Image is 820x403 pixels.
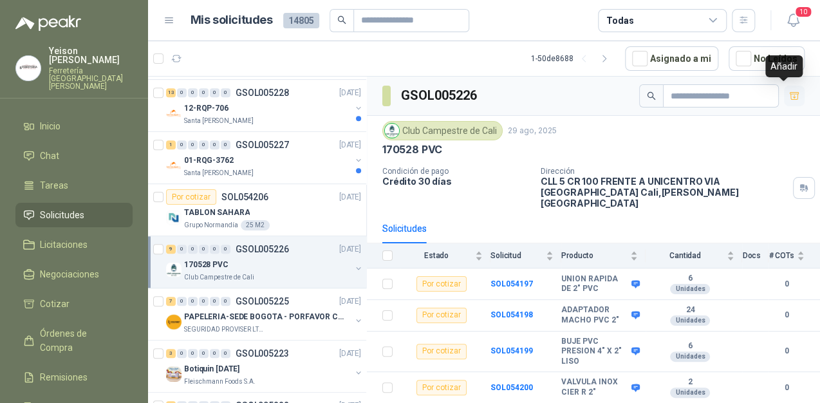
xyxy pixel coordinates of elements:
[15,173,133,198] a: Tareas
[416,380,467,395] div: Por cotizar
[382,143,442,156] p: 170528 PVC
[541,176,788,209] p: CLL 5 CR 100 FRENTE A UNICENTRO VIA [GEOGRAPHIC_DATA] Cali , [PERSON_NAME][GEOGRAPHIC_DATA]
[646,274,734,284] b: 6
[166,314,182,330] img: Company Logo
[339,348,361,360] p: [DATE]
[199,297,209,306] div: 0
[210,88,219,97] div: 0
[15,114,133,138] a: Inicio
[769,243,820,268] th: # COTs
[794,6,812,18] span: 10
[40,297,70,311] span: Cotizar
[221,349,230,358] div: 0
[729,46,805,71] button: No Leídos
[210,140,219,149] div: 0
[166,140,176,149] div: 1
[166,262,182,277] img: Company Logo
[166,210,182,225] img: Company Logo
[15,262,133,286] a: Negociaciones
[184,272,254,283] p: Club Campestre de Cali
[339,295,361,308] p: [DATE]
[221,88,230,97] div: 0
[625,46,718,71] button: Asignado a mi
[236,88,289,97] p: GSOL005228
[188,245,198,254] div: 0
[490,346,533,355] a: SOL054199
[15,15,81,31] img: Logo peakr
[339,139,361,151] p: [DATE]
[769,251,794,260] span: # COTs
[769,309,805,321] b: 0
[210,245,219,254] div: 0
[670,284,710,294] div: Unidades
[166,294,364,335] a: 7 0 0 0 0 0 GSOL005225[DATE] Company LogoPAPELERIA-SEDE BOGOTA - PORFAVOR CTZ COMPLETOSEGURIDAD P...
[188,88,198,97] div: 0
[561,305,628,325] b: ADAPTADOR MACHO PVC 2"
[166,349,176,358] div: 3
[647,91,656,100] span: search
[166,346,364,387] a: 3 0 0 0 0 0 GSOL005223[DATE] Company LogoBotiquin [DATE]Fleischmann Foods S.A.
[166,189,216,205] div: Por cotizar
[166,106,182,121] img: Company Logo
[166,297,176,306] div: 7
[221,297,230,306] div: 0
[184,259,228,271] p: 170528 PVC
[15,292,133,316] a: Cotizar
[490,279,533,288] a: SOL054197
[184,155,234,167] p: 01-RQG-3762
[339,87,361,99] p: [DATE]
[166,245,176,254] div: 9
[769,278,805,290] b: 0
[221,245,230,254] div: 0
[400,251,472,260] span: Estado
[769,345,805,357] b: 0
[199,140,209,149] div: 0
[184,102,228,115] p: 12-RQP-706
[188,140,198,149] div: 0
[236,297,289,306] p: GSOL005225
[15,144,133,168] a: Chat
[765,55,803,77] div: Añadir
[166,241,364,283] a: 9 0 0 0 0 0 GSOL005226[DATE] Company Logo170528 PVCClub Campestre de Cali
[184,220,238,230] p: Grupo Normandía
[490,310,533,319] a: SOL054198
[781,9,805,32] button: 10
[561,251,628,260] span: Producto
[742,243,769,268] th: Docs
[184,324,265,335] p: SEGURIDAD PROVISER LTDA
[184,377,256,387] p: Fleischmann Foods S.A.
[401,86,479,106] h3: GSOL005226
[646,341,734,351] b: 6
[40,178,68,192] span: Tareas
[177,245,187,254] div: 0
[184,207,250,219] p: TABLON SAHARA
[184,311,344,323] p: PAPELERIA-SEDE BOGOTA - PORFAVOR CTZ COMPLETO
[385,124,399,138] img: Company Logo
[382,176,530,187] p: Crédito 30 días
[184,116,254,126] p: Santa [PERSON_NAME]
[490,243,561,268] th: Solicitud
[400,243,490,268] th: Estado
[606,14,633,28] div: Todas
[646,305,734,315] b: 24
[40,326,120,355] span: Órdenes de Compra
[166,137,364,178] a: 1 0 0 0 0 0 GSOL005227[DATE] Company Logo01-RQG-3762Santa [PERSON_NAME]
[382,167,530,176] p: Condición de pago
[166,88,176,97] div: 13
[177,88,187,97] div: 0
[541,167,788,176] p: Dirección
[191,11,273,30] h1: Mis solicitudes
[339,243,361,256] p: [DATE]
[184,363,239,375] p: Botiquin [DATE]
[184,168,254,178] p: Santa [PERSON_NAME]
[16,56,41,80] img: Company Logo
[15,365,133,389] a: Remisiones
[15,203,133,227] a: Solicitudes
[241,220,270,230] div: 25 M2
[177,297,187,306] div: 0
[490,251,543,260] span: Solicitud
[561,337,628,367] b: BUJE PVC PRESION 4" X 2" LISO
